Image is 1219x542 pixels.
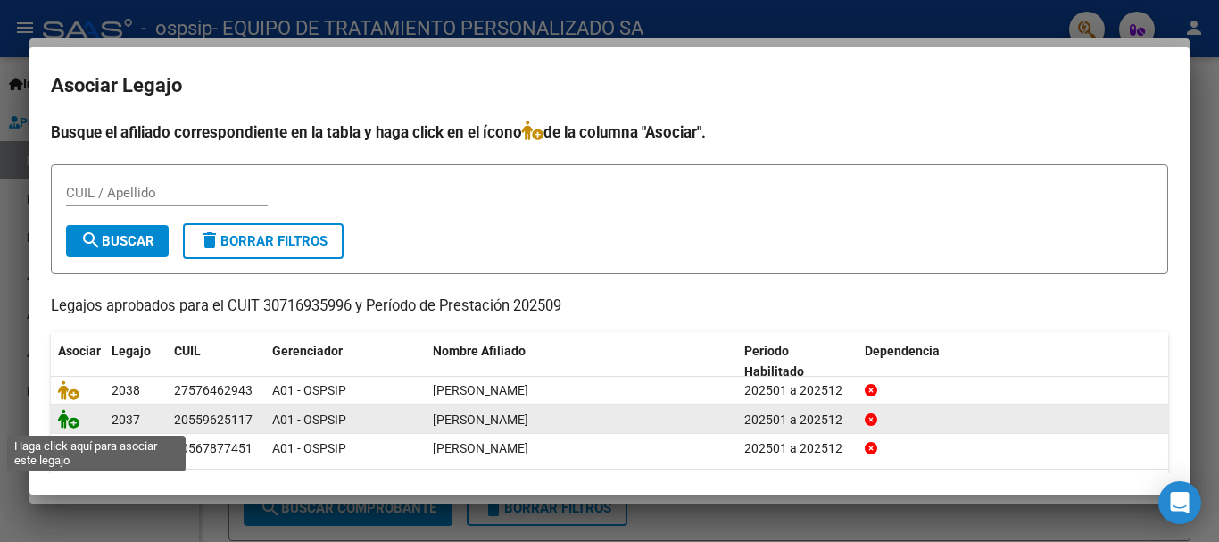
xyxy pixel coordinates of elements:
[272,383,346,397] span: A01 - OSPSIP
[112,441,140,455] span: 1868
[104,332,167,391] datatable-header-cell: Legajo
[272,344,343,358] span: Gerenciador
[199,229,220,251] mat-icon: delete
[80,233,154,249] span: Buscar
[183,223,344,259] button: Borrar Filtros
[858,332,1169,391] datatable-header-cell: Dependencia
[51,69,1168,103] h2: Asociar Legajo
[426,332,737,391] datatable-header-cell: Nombre Afiliado
[265,332,426,391] datatable-header-cell: Gerenciador
[51,332,104,391] datatable-header-cell: Asociar
[433,344,526,358] span: Nombre Afiliado
[80,229,102,251] mat-icon: search
[744,344,804,379] span: Periodo Habilitado
[744,438,850,459] div: 202501 a 202512
[272,441,346,455] span: A01 - OSPSIP
[433,441,528,455] span: GOMEZ RAMIRO JAVIER
[167,332,265,391] datatable-header-cell: CUIL
[174,438,253,459] div: 20567877451
[744,410,850,430] div: 202501 a 202512
[51,121,1168,144] h4: Busque el afiliado correspondiente en la tabla y haga click en el ícono de la columna "Asociar".
[433,383,528,397] span: ROJAS LUDMILA CECILIA
[51,470,1168,514] div: 3 registros
[174,380,253,401] div: 27576462943
[199,233,328,249] span: Borrar Filtros
[1158,481,1201,524] div: Open Intercom Messenger
[112,413,140,427] span: 2037
[744,380,850,401] div: 202501 a 202512
[174,410,253,430] div: 20559625117
[112,344,151,358] span: Legajo
[272,413,346,427] span: A01 - OSPSIP
[737,332,858,391] datatable-header-cell: Periodo Habilitado
[112,383,140,397] span: 2038
[58,344,101,358] span: Asociar
[865,344,940,358] span: Dependencia
[51,296,1168,318] p: Legajos aprobados para el CUIT 30716935996 y Período de Prestación 202509
[66,225,169,257] button: Buscar
[433,413,528,427] span: ROJAS MARCOS URIEL
[174,344,201,358] span: CUIL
